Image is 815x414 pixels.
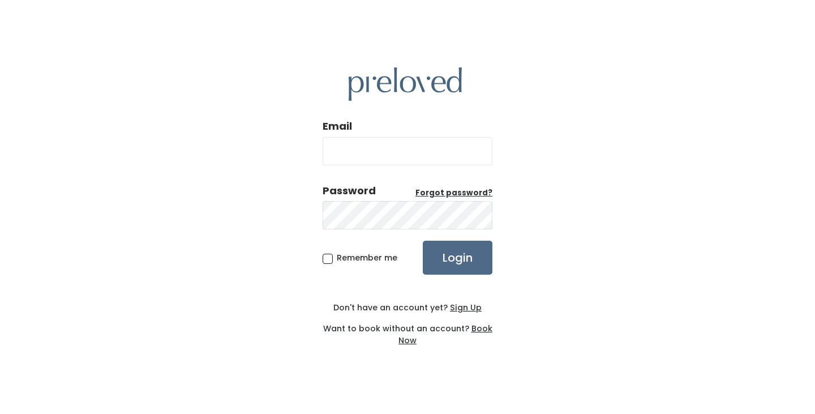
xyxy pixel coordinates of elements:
span: Remember me [337,252,397,263]
a: Book Now [398,323,492,346]
a: Sign Up [448,302,482,313]
input: Login [423,241,492,275]
div: Password [323,183,376,198]
a: Forgot password? [415,187,492,199]
u: Sign Up [450,302,482,313]
label: Email [323,119,352,134]
u: Forgot password? [415,187,492,198]
img: preloved logo [349,67,462,101]
div: Want to book without an account? [323,314,492,347]
div: Don't have an account yet? [323,302,492,314]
